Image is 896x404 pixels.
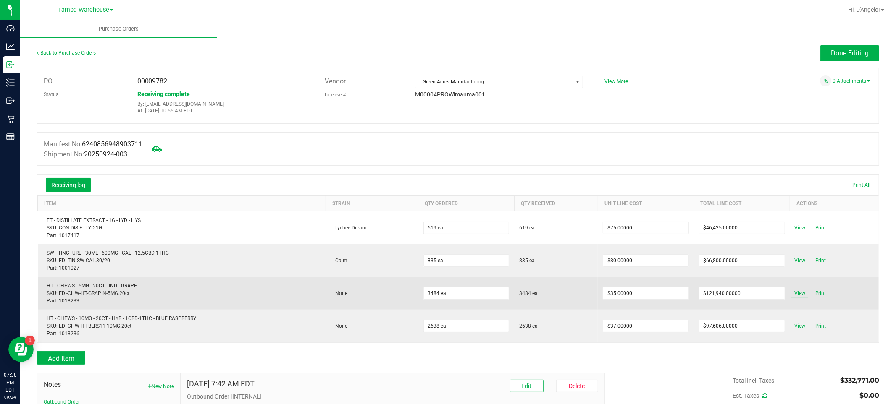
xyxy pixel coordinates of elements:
input: $0.00000 [603,222,688,234]
label: License # [325,89,346,101]
input: 0 ea [424,255,509,266]
span: Add Item [48,354,74,362]
th: Qty Ordered [418,196,515,211]
span: Receiving complete [137,91,190,97]
span: Print [812,255,829,266]
span: Delete [569,383,585,389]
span: Tampa Warehouse [58,6,109,13]
div: HT - CHEWS - 5MG - 20CT - IND - GRAPE SKU: EDI-CHW-HT-GRAPIN-5MG.20ct Part: 1018233 [43,282,321,305]
p: By: [EMAIL_ADDRESS][DOMAIN_NAME] [137,101,312,107]
span: 3484 ea [519,289,538,297]
span: 6240856948903711 [82,140,142,148]
span: Mark as not Arrived [149,141,166,157]
span: Done Editing [831,49,869,57]
span: Edit [522,383,532,389]
span: 00009782 [137,77,168,85]
span: Print [812,321,829,331]
span: Notes [44,380,174,390]
th: Item [38,196,326,211]
label: Vendor [325,75,346,88]
inline-svg: Inventory [6,78,15,87]
p: Outbound Order [INTERNAL] [187,392,598,401]
th: Strain [326,196,418,211]
h4: [DATE] 7:42 AM EDT [187,380,255,388]
label: Status [44,88,58,101]
p: 09/24 [4,394,16,400]
span: 835 ea [519,257,535,264]
span: Purchase Orders [87,25,150,33]
iframe: Resource center unread badge [25,336,35,346]
span: Attach a document [820,75,831,86]
span: M00004PROWimauma001 [415,91,485,98]
input: 0 ea [424,287,509,299]
input: 0 ea [424,222,509,234]
label: Shipment No: [44,149,127,159]
span: Calm [331,258,347,263]
div: HT - CHEWS - 10MG - 20CT - HYB - 1CBD-1THC - BLUE RASPBERRY SKU: EDI-CHW-HT-BLRS11-10MG.20ct Part... [43,315,321,337]
button: Add Item [37,351,85,365]
label: PO [44,75,53,88]
span: View [791,223,808,233]
th: Total Line Cost [694,196,790,211]
button: Delete [556,380,598,392]
inline-svg: Dashboard [6,24,15,33]
span: $332,771.00 [840,376,879,384]
inline-svg: Inbound [6,60,15,69]
span: Est. Taxes [733,392,767,399]
input: 0 ea [424,320,509,332]
button: Edit [510,380,544,392]
p: 07:38 PM EDT [4,371,16,394]
iframe: Resource center [8,337,34,362]
span: Green Acres Manufacturing [415,76,572,88]
div: FT - DISTILLATE EXTRACT - 1G - LYD - HYS SKU: CON-DIS-FT-LYD-1G Part: 1017417 [43,216,321,239]
a: 0 Attachments [833,78,870,84]
span: Lychee Dream [331,225,367,231]
th: Actions [790,196,879,211]
div: SW - TINCTURE - 30ML - 600MG - CAL - 12.5CBD-1THC SKU: EDI-TIN-SW-CAL.30/20 Part: 1001027 [43,249,321,272]
a: Purchase Orders [20,20,217,38]
span: 20250924-003 [84,150,127,158]
input: $0.00000 [699,287,785,299]
span: 2638 ea [519,322,538,330]
span: Print [812,223,829,233]
inline-svg: Analytics [6,42,15,51]
button: New Note [148,383,174,390]
button: Done Editing [820,45,879,61]
input: $0.00000 [699,222,785,234]
span: $0.00 [859,391,879,399]
span: None [331,290,347,296]
th: Unit Line Cost [598,196,694,211]
a: View More [604,78,628,84]
input: $0.00000 [603,287,688,299]
inline-svg: Reports [6,133,15,141]
inline-svg: Retail [6,115,15,123]
span: View [791,255,808,266]
input: $0.00000 [699,320,785,332]
a: Back to Purchase Orders [37,50,96,56]
label: Manifest No: [44,139,142,149]
span: View [791,288,808,298]
span: 619 ea [519,224,535,232]
span: Hi, D'Angelo! [848,6,880,13]
button: Receiving log [46,178,91,192]
span: None [331,323,347,329]
p: At: [DATE] 10:55 AM EDT [137,108,312,114]
span: Print [812,288,829,298]
span: Print All [852,182,870,188]
span: Total Incl. Taxes [733,377,774,384]
th: Qty Received [514,196,598,211]
input: $0.00000 [699,255,785,266]
input: $0.00000 [603,255,688,266]
input: $0.00000 [603,320,688,332]
inline-svg: Outbound [6,96,15,105]
span: View [791,321,808,331]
